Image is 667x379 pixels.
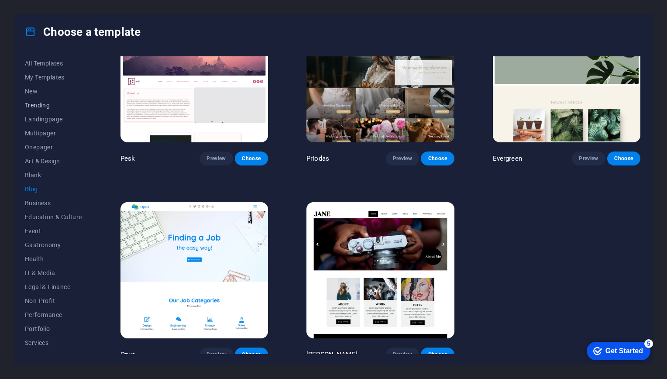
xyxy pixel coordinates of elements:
[25,308,82,322] button: Performance
[393,155,412,162] span: Preview
[306,6,454,142] img: Priodas
[25,350,82,364] button: Sports & Beauty
[25,353,82,360] span: Sports & Beauty
[120,350,136,359] p: Opus
[428,351,447,358] span: Choose
[25,252,82,266] button: Health
[25,255,82,262] span: Health
[25,84,82,98] button: New
[25,158,82,165] span: Art & Design
[25,25,141,39] h4: Choose a template
[235,152,268,165] button: Choose
[25,294,82,308] button: Non-Profit
[25,200,82,207] span: Business
[25,339,82,346] span: Services
[25,196,82,210] button: Business
[242,155,261,162] span: Choose
[393,351,412,358] span: Preview
[386,348,419,362] button: Preview
[25,227,82,234] span: Event
[120,154,135,163] p: Pesk
[25,182,82,196] button: Blog
[25,336,82,350] button: Services
[25,266,82,280] button: IT & Media
[25,126,82,140] button: Multipager
[235,348,268,362] button: Choose
[206,351,226,358] span: Preview
[306,154,329,163] p: Priodas
[25,116,82,123] span: Landingpage
[25,322,82,336] button: Portfolio
[25,325,82,332] span: Portfolio
[579,155,598,162] span: Preview
[25,297,82,304] span: Non-Profit
[25,238,82,252] button: Gastronomy
[25,168,82,182] button: Blank
[25,172,82,179] span: Blank
[25,112,82,126] button: Landingpage
[25,186,82,193] span: Blog
[493,154,522,163] p: Evergreen
[206,155,226,162] span: Preview
[386,152,419,165] button: Preview
[25,74,82,81] span: My Templates
[25,214,82,221] span: Education & Culture
[25,144,82,151] span: Onepager
[120,202,268,338] img: Opus
[25,140,82,154] button: Onepager
[25,130,82,137] span: Multipager
[25,88,82,95] span: New
[421,152,454,165] button: Choose
[25,283,82,290] span: Legal & Finance
[306,350,358,359] p: [PERSON_NAME]
[199,348,233,362] button: Preview
[572,152,605,165] button: Preview
[25,98,82,112] button: Trending
[7,4,71,23] div: Get Started 5 items remaining, 0% complete
[493,6,640,142] img: Evergreen
[25,60,82,67] span: All Templates
[25,102,82,109] span: Trending
[25,56,82,70] button: All Templates
[242,351,261,358] span: Choose
[26,10,63,17] div: Get Started
[607,152,640,165] button: Choose
[25,269,82,276] span: IT & Media
[65,2,73,10] div: 5
[25,241,82,248] span: Gastronomy
[25,70,82,84] button: My Templates
[25,280,82,294] button: Legal & Finance
[306,202,454,338] img: Jane
[428,155,447,162] span: Choose
[199,152,233,165] button: Preview
[120,6,268,142] img: Pesk
[25,210,82,224] button: Education & Culture
[25,311,82,318] span: Performance
[614,155,633,162] span: Choose
[25,224,82,238] button: Event
[421,348,454,362] button: Choose
[25,154,82,168] button: Art & Design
